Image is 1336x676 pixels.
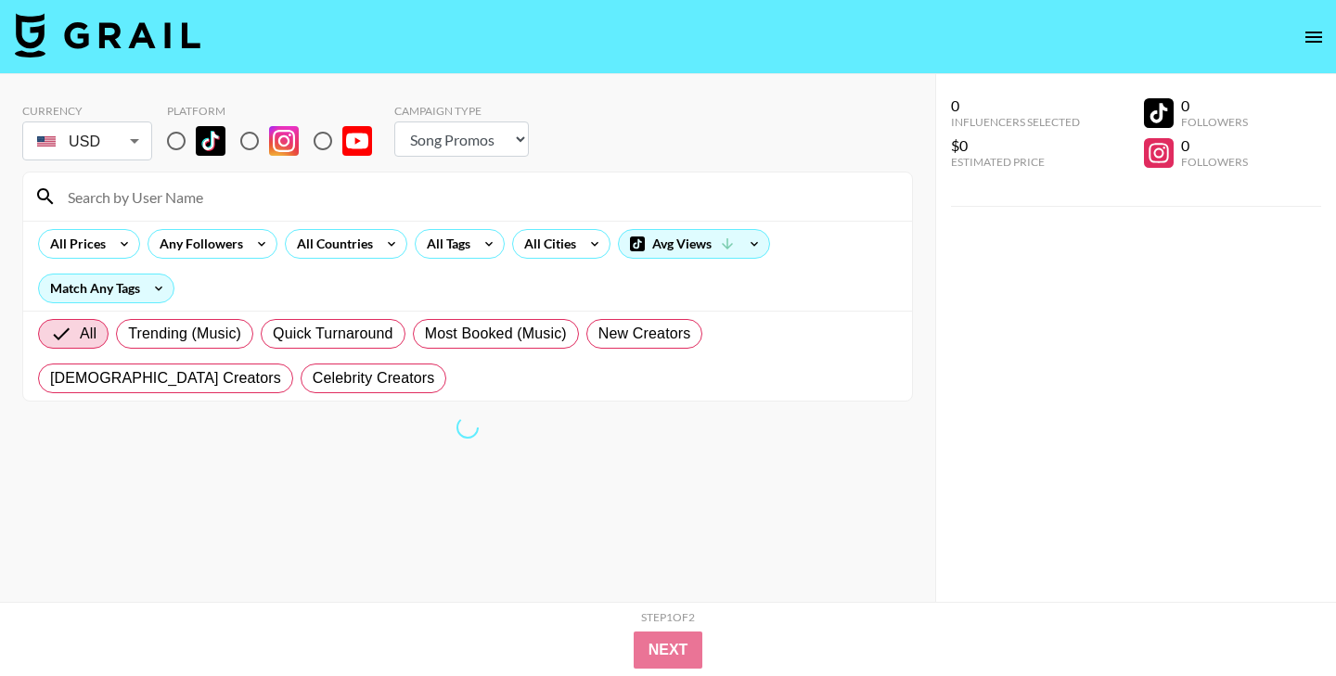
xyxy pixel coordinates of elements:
[50,367,281,389] span: [DEMOGRAPHIC_DATA] Creators
[39,230,109,258] div: All Prices
[273,323,393,345] span: Quick Turnaround
[598,323,691,345] span: New Creators
[286,230,377,258] div: All Countries
[342,126,372,156] img: YouTube
[634,631,703,669] button: Next
[1181,115,1248,129] div: Followers
[57,182,901,211] input: Search by User Name
[425,323,567,345] span: Most Booked (Music)
[15,13,200,57] img: Grail Talent
[1181,155,1248,169] div: Followers
[167,104,387,118] div: Platform
[1295,19,1332,56] button: open drawer
[148,230,247,258] div: Any Followers
[641,610,695,624] div: Step 1 of 2
[456,416,479,439] span: Refreshing bookers, clients, tags, cities, talent, talent...
[313,367,435,389] span: Celebrity Creators
[1181,96,1248,115] div: 0
[416,230,474,258] div: All Tags
[196,126,225,156] img: TikTok
[128,323,241,345] span: Trending (Music)
[1243,583,1314,654] iframe: Drift Widget Chat Controller
[1181,136,1248,155] div: 0
[951,155,1080,169] div: Estimated Price
[619,230,769,258] div: Avg Views
[951,115,1080,129] div: Influencers Selected
[39,274,173,302] div: Match Any Tags
[22,104,152,118] div: Currency
[394,104,529,118] div: Campaign Type
[80,323,96,345] span: All
[951,96,1080,115] div: 0
[951,136,1080,155] div: $0
[269,126,299,156] img: Instagram
[513,230,580,258] div: All Cities
[26,125,148,158] div: USD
